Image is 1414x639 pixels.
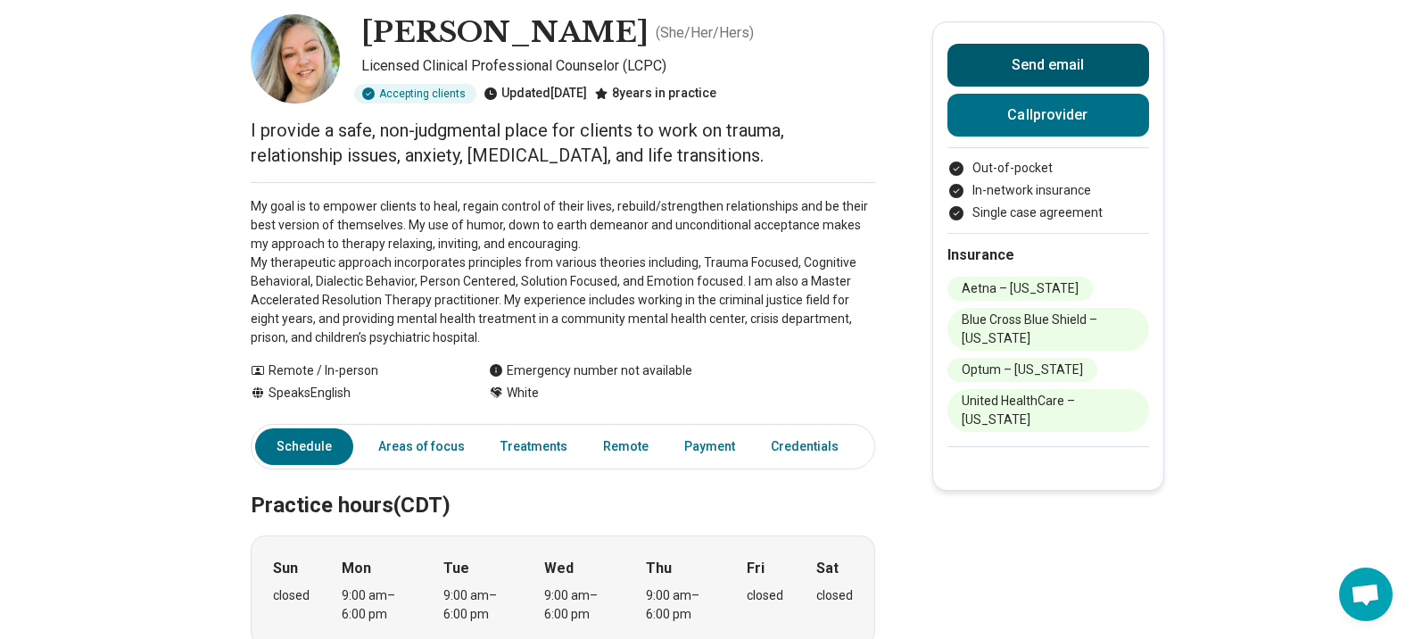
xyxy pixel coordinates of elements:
a: Schedule [255,428,353,465]
p: My goal is to empower clients to heal, regain control of their lives, rebuild/strengthen relation... [251,197,875,347]
strong: Thu [646,558,672,579]
span: White [507,384,539,402]
a: Treatments [490,428,578,465]
li: Aetna – [US_STATE] [947,277,1093,301]
h2: Insurance [947,245,1149,266]
li: Out-of-pocket [947,159,1149,178]
h1: [PERSON_NAME] [361,14,649,52]
div: 8 years in practice [594,84,716,104]
strong: Tue [443,558,469,579]
h2: Practice hours (CDT) [251,448,875,521]
div: Speaks English [251,384,453,402]
ul: Payment options [947,159,1149,222]
div: Open chat [1339,568,1393,621]
div: closed [273,586,310,605]
li: Single case agreement [947,203,1149,222]
div: 9:00 am – 6:00 pm [646,586,715,624]
div: Emergency number not available [489,361,692,380]
div: Updated [DATE] [484,84,587,104]
button: Send email [947,44,1149,87]
p: ( She/Her/Hers ) [656,22,754,44]
div: Accepting clients [354,84,476,104]
a: Payment [674,428,746,465]
div: 9:00 am – 6:00 pm [342,586,410,624]
strong: Sat [816,558,839,579]
a: Areas of focus [368,428,475,465]
img: Misty Humphrey, Licensed Clinical Professional Counselor (LCPC) [251,14,340,104]
div: closed [747,586,783,605]
li: In-network insurance [947,181,1149,200]
p: Licensed Clinical Professional Counselor (LCPC) [361,55,875,77]
strong: Mon [342,558,371,579]
a: Remote [592,428,659,465]
div: Remote / In-person [251,361,453,380]
li: United HealthCare – [US_STATE] [947,389,1149,432]
div: 9:00 am – 6:00 pm [544,586,613,624]
li: Optum – [US_STATE] [947,358,1097,382]
button: Callprovider [947,94,1149,137]
a: Credentials [760,428,860,465]
strong: Wed [544,558,574,579]
p: I provide a safe, non-judgmental place for clients to work on trauma, relationship issues, anxiet... [251,118,875,168]
div: 9:00 am – 6:00 pm [443,586,512,624]
strong: Sun [273,558,298,579]
div: closed [816,586,853,605]
strong: Fri [747,558,765,579]
li: Blue Cross Blue Shield – [US_STATE] [947,308,1149,351]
